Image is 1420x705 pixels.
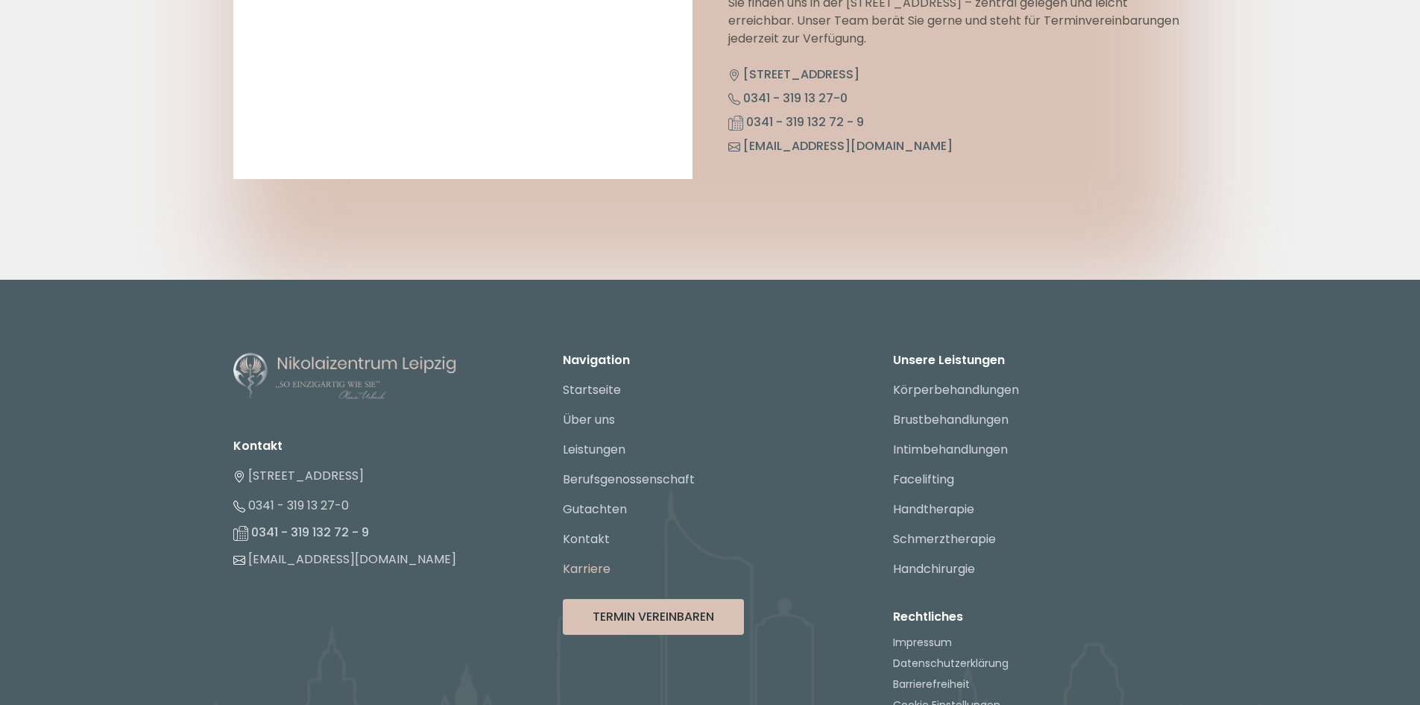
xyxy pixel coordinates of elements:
a: [STREET_ADDRESS] [728,66,859,83]
a: Schmerztherapie [893,530,996,548]
a: 0341 - 319 13 27-0 [728,90,848,107]
a: [EMAIL_ADDRESS][DOMAIN_NAME] [728,137,953,154]
li: Kontakt [233,437,528,455]
a: Impressum [893,635,952,650]
button: Termin Vereinbaren [563,599,744,635]
a: Berufsgenossenschaft [563,471,695,488]
a: Datenschutzerklärung [893,656,1009,671]
a: Kontakt [563,530,610,548]
a: Startseite [563,381,621,398]
a: Leistungen [563,441,625,458]
a: Barrierefreiheit [893,677,970,692]
a: Brustbehandlungen [893,411,1009,428]
p: Rechtliches [893,608,1187,626]
p: Unsere Leistungen [893,351,1187,369]
a: Intimbehandlungen [893,441,1008,458]
a: Facelifting [893,471,954,488]
a: Karriere [563,560,610,577]
a: 0341 - 319 13 27-0 [233,497,349,514]
a: Handchirurgie [893,560,975,577]
a: Gutachten [563,501,627,518]
a: [STREET_ADDRESS] [233,467,364,484]
a: Körperbehandlungen [893,381,1019,398]
li: 0341 - 319 132 72 - 9 [728,110,1187,134]
p: Navigation [563,351,857,369]
a: [EMAIL_ADDRESS][DOMAIN_NAME] [233,551,456,568]
li: 0341 - 319 132 72 - 9 [233,521,528,545]
a: Über uns [563,411,615,428]
img: Nikolaizentrum Leipzig - Logo [233,351,457,402]
a: Handtherapie [893,501,974,518]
